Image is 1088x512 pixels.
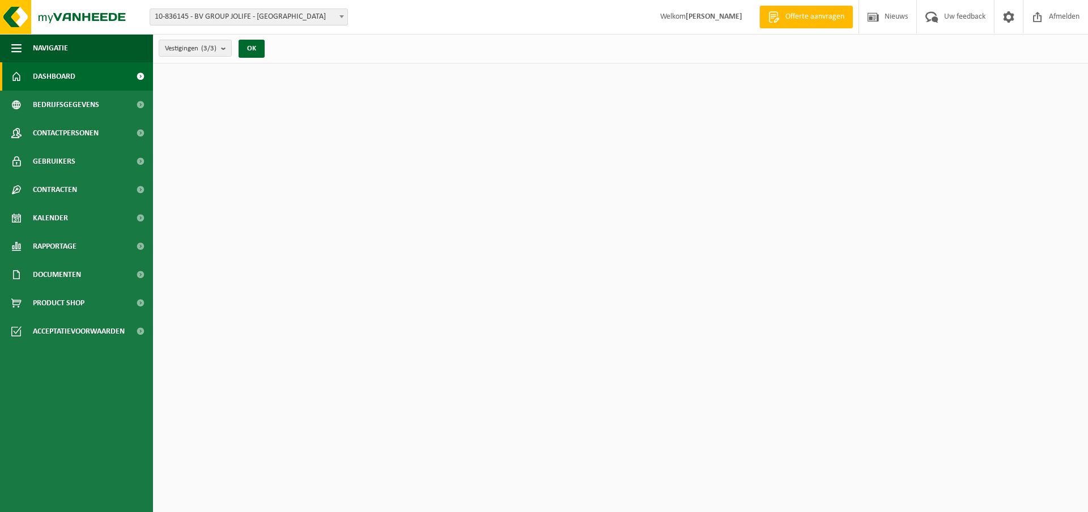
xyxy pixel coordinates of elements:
[165,40,216,57] span: Vestigingen
[33,204,68,232] span: Kalender
[759,6,853,28] a: Offerte aanvragen
[33,176,77,204] span: Contracten
[686,12,742,21] strong: [PERSON_NAME]
[239,40,265,58] button: OK
[33,317,125,345] span: Acceptatievoorwaarden
[150,8,348,25] span: 10-836145 - BV GROUP JOLIFE - ASSE
[33,232,76,261] span: Rapportage
[33,147,75,176] span: Gebruikers
[33,261,81,289] span: Documenten
[33,34,68,62] span: Navigatie
[201,45,216,52] count: (3/3)
[150,9,347,25] span: 10-836145 - BV GROUP JOLIFE - ASSE
[33,91,99,119] span: Bedrijfsgegevens
[33,62,75,91] span: Dashboard
[33,289,84,317] span: Product Shop
[33,119,99,147] span: Contactpersonen
[783,11,847,23] span: Offerte aanvragen
[159,40,232,57] button: Vestigingen(3/3)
